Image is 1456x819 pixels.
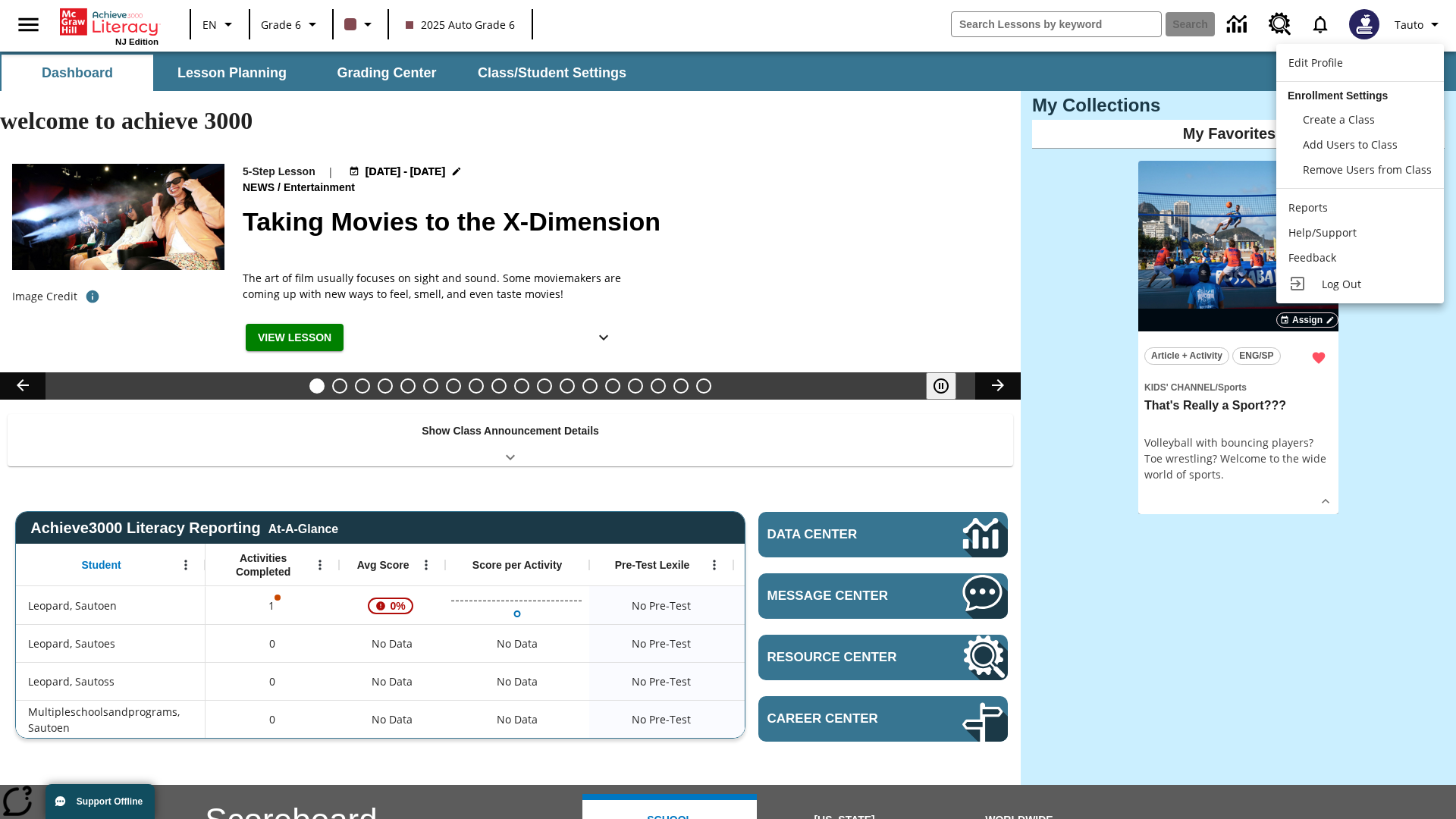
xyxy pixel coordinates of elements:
span: Log Out [1322,277,1361,291]
span: Feedback [1288,250,1336,265]
span: Add Users to Class [1303,137,1398,152]
span: Remove Users from Class [1303,162,1432,177]
span: Reports [1288,200,1328,215]
span: Create a Class [1303,112,1375,127]
span: Enrollment Settings [1288,89,1388,102]
span: Help/Support [1288,225,1357,240]
span: Edit Profile [1288,55,1343,70]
